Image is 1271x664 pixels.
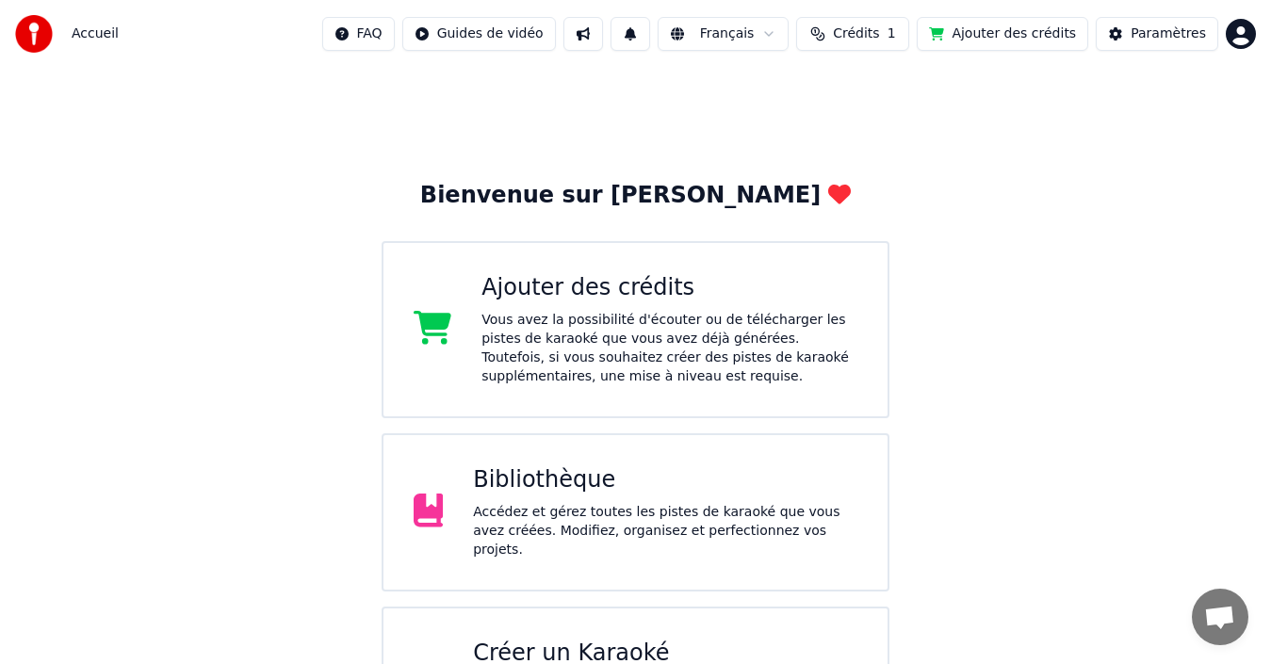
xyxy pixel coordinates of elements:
div: Bibliothèque [473,465,857,495]
div: Bienvenue sur [PERSON_NAME] [420,181,851,211]
button: Paramètres [1096,17,1218,51]
span: Accueil [72,24,119,43]
div: Paramètres [1131,24,1206,43]
a: Ouvrir le chat [1192,589,1248,645]
button: Crédits1 [796,17,909,51]
span: Crédits [833,24,879,43]
img: youka [15,15,53,53]
button: Ajouter des crédits [917,17,1088,51]
button: Guides de vidéo [402,17,556,51]
button: FAQ [322,17,395,51]
nav: breadcrumb [72,24,119,43]
div: Ajouter des crédits [481,273,857,303]
span: 1 [888,24,896,43]
div: Accédez et gérez toutes les pistes de karaoké que vous avez créées. Modifiez, organisez et perfec... [473,503,857,559]
div: Vous avez la possibilité d'écouter ou de télécharger les pistes de karaoké que vous avez déjà gén... [481,311,857,386]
